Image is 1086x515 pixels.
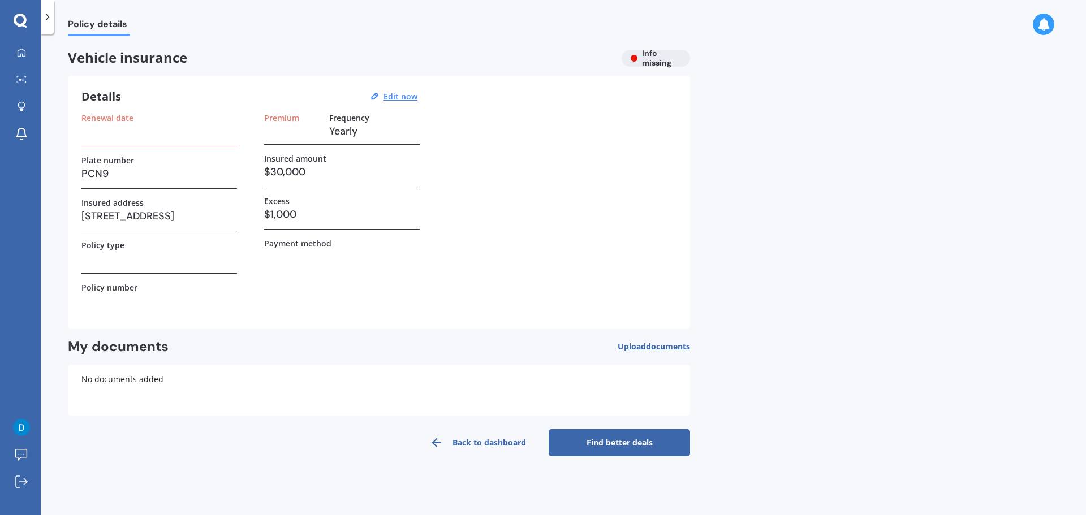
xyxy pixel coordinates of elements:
h2: My documents [68,338,169,356]
label: Frequency [329,113,369,123]
label: Excess [264,196,290,206]
span: Upload [618,342,690,351]
label: Policy number [81,283,137,292]
h3: $30,000 [264,163,420,180]
label: Policy type [81,240,124,250]
h3: PCN9 [81,165,237,182]
span: Vehicle insurance [68,50,613,66]
span: Policy details [68,19,130,34]
label: Insured amount [264,154,326,163]
u: Edit now [383,91,417,102]
h3: Yearly [329,123,420,140]
h3: $1,000 [264,206,420,223]
button: Edit now [380,92,421,102]
h3: Details [81,89,121,104]
h3: [STREET_ADDRESS] [81,207,237,224]
label: Payment method [264,239,331,248]
img: ACg8ocI1cuCdydQigkFXQSRXqF6-pH_L2GzCizaXN8lGpLpJRkH5jw=s96-c [13,419,30,436]
button: Uploaddocuments [618,338,690,356]
span: documents [646,341,690,352]
label: Renewal date [81,113,133,123]
label: Insured address [81,198,144,207]
a: Find better deals [549,429,690,456]
div: No documents added [68,365,690,416]
label: Premium [264,113,299,123]
a: Back to dashboard [407,429,549,456]
label: Plate number [81,155,134,165]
